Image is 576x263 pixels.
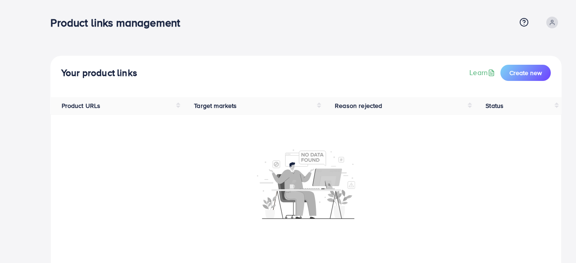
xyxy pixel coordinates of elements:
span: Product URLs [62,101,101,110]
span: Target markets [194,101,237,110]
h4: Your product links [61,67,137,79]
span: Create new [509,68,542,77]
button: Create new [500,65,551,81]
span: Reason rejected [335,101,382,110]
h3: Product links management [50,16,187,29]
span: Status [486,101,504,110]
img: No account [257,148,355,219]
a: Learn [469,67,497,78]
